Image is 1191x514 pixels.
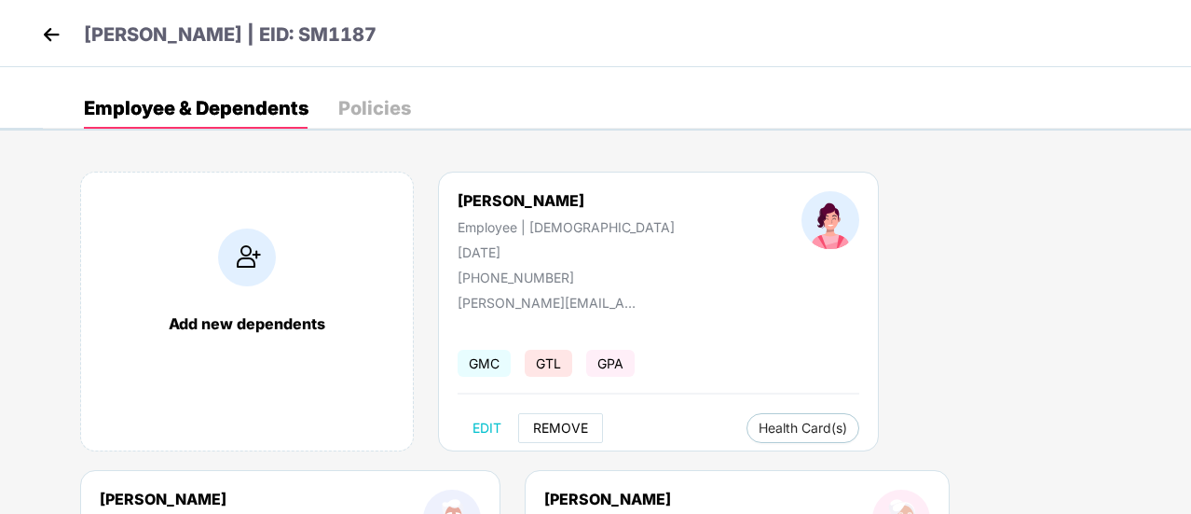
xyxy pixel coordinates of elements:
button: Health Card(s) [746,413,859,443]
button: EDIT [458,413,516,443]
p: [PERSON_NAME] | EID: SM1187 [84,21,376,49]
span: GTL [525,350,572,377]
div: [PERSON_NAME] [544,490,746,508]
img: addIcon [218,229,276,286]
span: EDIT [472,421,501,436]
div: [PERSON_NAME] [458,191,675,210]
img: back [37,21,65,49]
div: Policies [338,99,411,118]
div: [DATE] [458,244,675,260]
span: Health Card(s) [759,424,847,433]
img: profileImage [801,191,859,249]
div: Employee & Dependents [84,99,308,118]
span: GPA [586,350,635,377]
div: [PHONE_NUMBER] [458,270,675,285]
div: [PERSON_NAME][EMAIL_ADDRESS][PERSON_NAME][DOMAIN_NAME] [458,295,644,311]
div: Add new dependents [100,314,394,333]
div: [PERSON_NAME] [100,490,296,508]
div: Employee | [DEMOGRAPHIC_DATA] [458,219,675,235]
span: GMC [458,350,511,377]
span: REMOVE [533,421,588,436]
button: REMOVE [518,413,603,443]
